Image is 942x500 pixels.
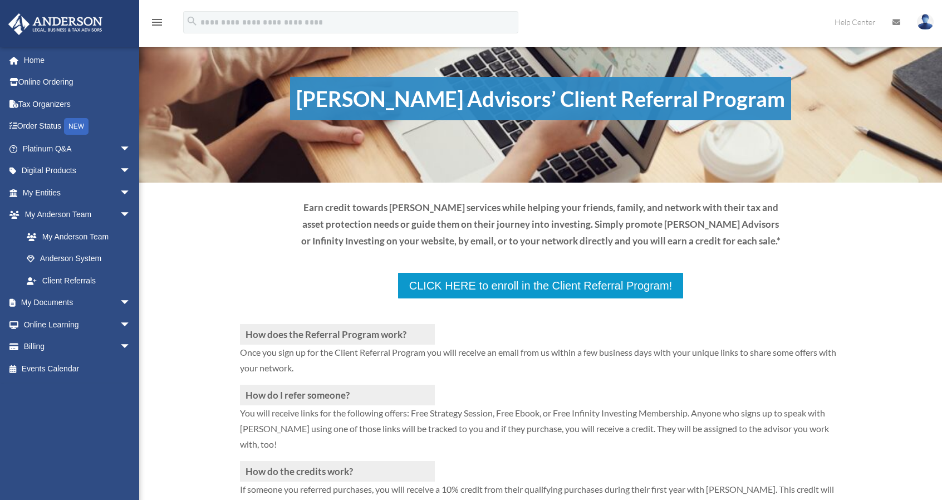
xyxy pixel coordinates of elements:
a: Anderson System [16,248,148,270]
span: arrow_drop_down [120,182,142,204]
h3: How do I refer someone? [240,385,435,405]
a: My Anderson Team [16,226,148,248]
a: Home [8,49,148,71]
p: Once you sign up for the Client Referral Program you will receive an email from us within a few b... [240,345,841,385]
h3: How does the Referral Program work? [240,324,435,345]
div: NEW [64,118,89,135]
a: Platinum Q&Aarrow_drop_down [8,138,148,160]
span: arrow_drop_down [120,138,142,160]
span: arrow_drop_down [120,313,142,336]
a: Billingarrow_drop_down [8,336,148,358]
a: Digital Productsarrow_drop_down [8,160,148,182]
p: You will receive links for the following offers: Free Strategy Session, Free Ebook, or Free Infin... [240,405,841,461]
span: arrow_drop_down [120,292,142,315]
a: menu [150,19,164,29]
a: Client Referrals [16,269,142,292]
span: arrow_drop_down [120,204,142,227]
a: Online Learningarrow_drop_down [8,313,148,336]
a: My Documentsarrow_drop_down [8,292,148,314]
img: User Pic [917,14,934,30]
h1: [PERSON_NAME] Advisors’ Client Referral Program [290,77,791,120]
a: My Entitiesarrow_drop_down [8,182,148,204]
a: Online Ordering [8,71,148,94]
a: Order StatusNEW [8,115,148,138]
span: arrow_drop_down [120,336,142,359]
a: My Anderson Teamarrow_drop_down [8,204,148,226]
i: search [186,15,198,27]
h3: How do the credits work? [240,461,435,482]
a: Events Calendar [8,357,148,380]
img: Anderson Advisors Platinum Portal [5,13,106,35]
span: arrow_drop_down [120,160,142,183]
a: Tax Organizers [8,93,148,115]
p: Earn credit towards [PERSON_NAME] services while helping your friends, family, and network with t... [300,199,781,249]
a: CLICK HERE to enroll in the Client Referral Program! [397,272,684,300]
i: menu [150,16,164,29]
